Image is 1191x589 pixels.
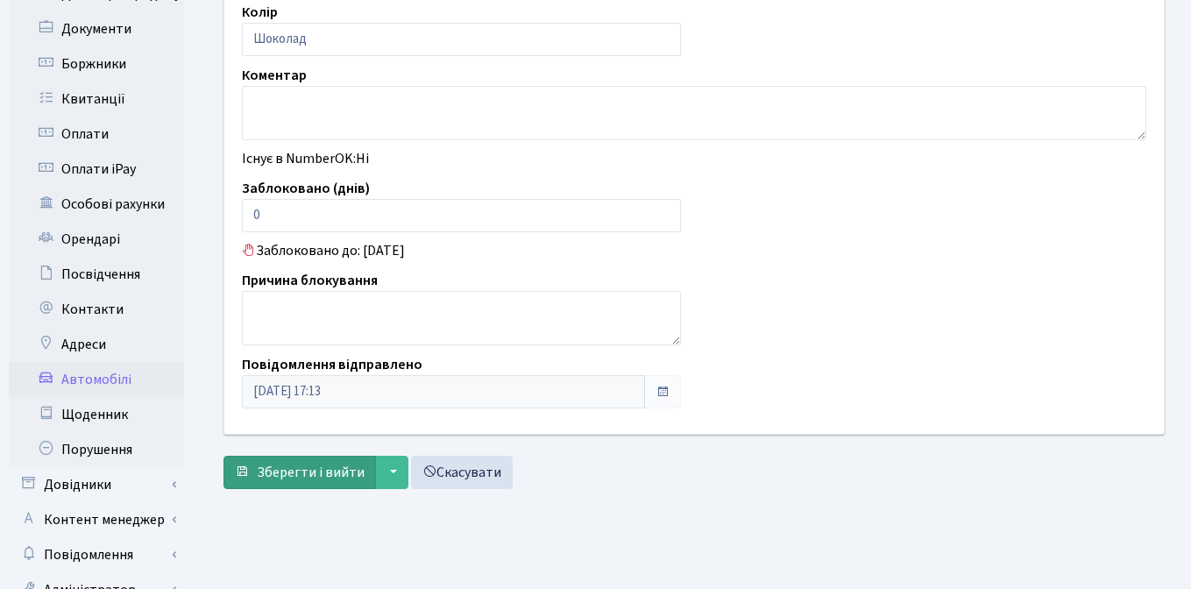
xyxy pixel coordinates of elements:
a: Контент менеджер [9,502,184,537]
a: Посвідчення [9,257,184,292]
div: Існує в NumberOK: [229,148,1159,169]
a: Автомобілі [9,362,184,397]
span: Ні [356,149,369,168]
label: Коментар [242,65,307,86]
a: Порушення [9,432,184,467]
a: Документи [9,11,184,46]
a: Повідомлення [9,537,184,572]
label: Заблоковано (днів) [242,178,370,199]
label: Колір [242,2,278,23]
label: Повідомлення відправлено [242,354,422,375]
a: Орендарі [9,222,184,257]
label: Причина блокування [242,270,378,291]
a: Адреси [9,327,184,362]
button: Зберегти і вийти [223,456,376,489]
a: Скасувати [411,456,513,489]
span: Зберегти і вийти [257,463,365,482]
a: Квитанції [9,82,184,117]
a: Контакти [9,292,184,327]
a: Довідники [9,467,184,502]
a: Оплати iPay [9,152,184,187]
a: Оплати [9,117,184,152]
a: Щоденник [9,397,184,432]
a: Боржники [9,46,184,82]
div: Заблоковано до: [DATE] [229,240,1159,261]
a: Особові рахунки [9,187,184,222]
